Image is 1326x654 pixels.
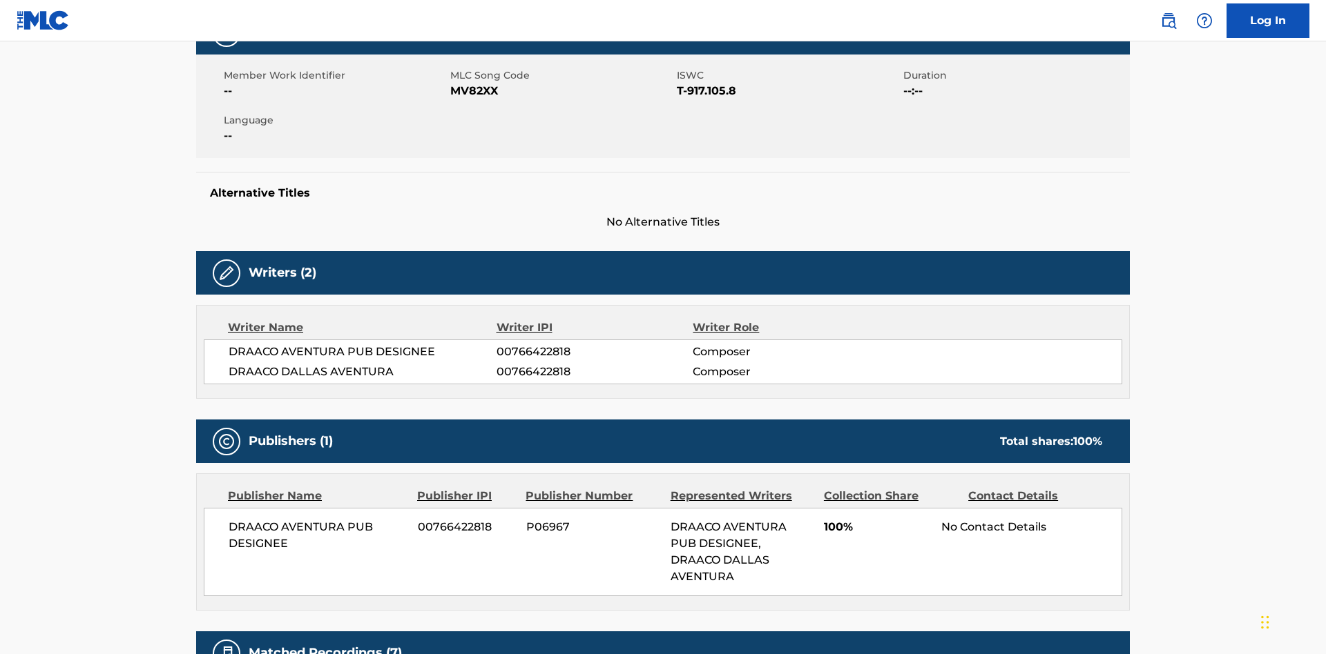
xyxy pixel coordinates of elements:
[229,519,407,552] span: DRAACO AVENTURA PUB DESIGNEE
[671,488,814,504] div: Represented Writers
[526,519,660,535] span: P06967
[693,364,872,380] span: Composer
[17,10,70,30] img: MLC Logo
[693,319,872,336] div: Writer Role
[224,128,447,144] span: --
[1000,433,1102,450] div: Total shares:
[196,214,1130,230] span: No Alternative Titles
[1155,7,1182,34] a: Public Search
[1227,3,1309,38] a: Log In
[1191,7,1218,34] div: Help
[224,83,447,99] span: --
[671,520,787,583] span: DRAACO AVENTURA PUB DESIGNEE, DRAACO DALLAS AVENTURA
[1196,12,1213,29] img: help
[497,364,693,380] span: 00766422818
[677,83,900,99] span: T-917.105.8
[497,319,693,336] div: Writer IPI
[693,344,872,360] span: Composer
[224,113,447,128] span: Language
[903,68,1126,83] span: Duration
[249,433,333,449] h5: Publishers (1)
[229,344,497,360] span: DRAACO AVENTURA PUB DESIGNEE
[968,488,1102,504] div: Contact Details
[218,433,235,450] img: Publishers
[228,488,407,504] div: Publisher Name
[450,83,673,99] span: MV82XX
[229,364,497,380] span: DRAACO DALLAS AVENTURA
[1257,588,1326,654] iframe: Chat Widget
[824,488,958,504] div: Collection Share
[824,519,931,535] span: 100%
[224,68,447,83] span: Member Work Identifier
[497,344,693,360] span: 00766422818
[210,186,1116,200] h5: Alternative Titles
[526,488,660,504] div: Publisher Number
[218,265,235,281] img: Writers
[417,488,515,504] div: Publisher IPI
[677,68,900,83] span: ISWC
[1073,435,1102,448] span: 100 %
[941,519,1122,535] div: No Contact Details
[249,265,316,281] h5: Writers (2)
[903,83,1126,99] span: --:--
[1160,12,1177,29] img: search
[228,319,497,336] div: Writer Name
[450,68,673,83] span: MLC Song Code
[418,519,516,535] span: 00766422818
[1261,602,1269,643] div: Drag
